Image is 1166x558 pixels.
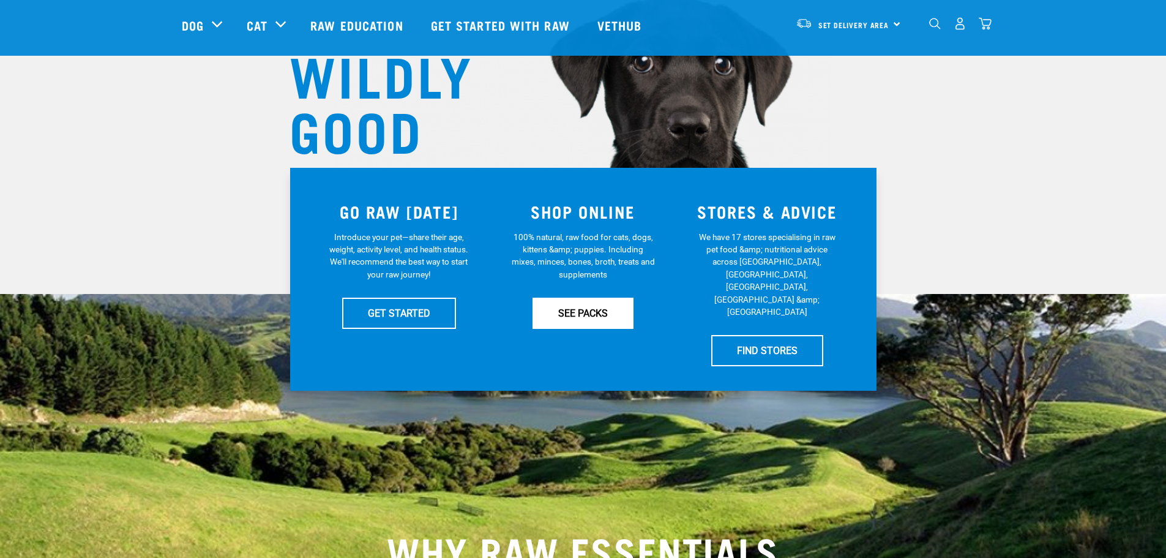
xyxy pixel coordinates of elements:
p: We have 17 stores specialising in raw pet food &amp; nutritional advice across [GEOGRAPHIC_DATA],... [695,231,839,319]
img: user.png [954,17,966,30]
span: Set Delivery Area [818,23,889,27]
h3: STORES & ADVICE [682,202,852,221]
a: Vethub [585,1,657,50]
a: Cat [247,16,267,34]
a: SEE PACKS [533,298,633,328]
a: Get started with Raw [419,1,585,50]
h1: WILDLY GOOD NUTRITION [290,46,534,211]
h3: SHOP ONLINE [498,202,668,221]
img: home-icon-1@2x.png [929,18,941,29]
a: Raw Education [298,1,418,50]
a: Dog [182,16,204,34]
img: van-moving.png [796,18,812,29]
p: Introduce your pet—share their age, weight, activity level, and health status. We'll recommend th... [327,231,471,281]
a: GET STARTED [342,298,456,328]
a: FIND STORES [711,335,823,366]
h3: GO RAW [DATE] [315,202,484,221]
img: home-icon@2x.png [979,17,992,30]
p: 100% natural, raw food for cats, dogs, kittens &amp; puppies. Including mixes, minces, bones, bro... [511,231,655,281]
